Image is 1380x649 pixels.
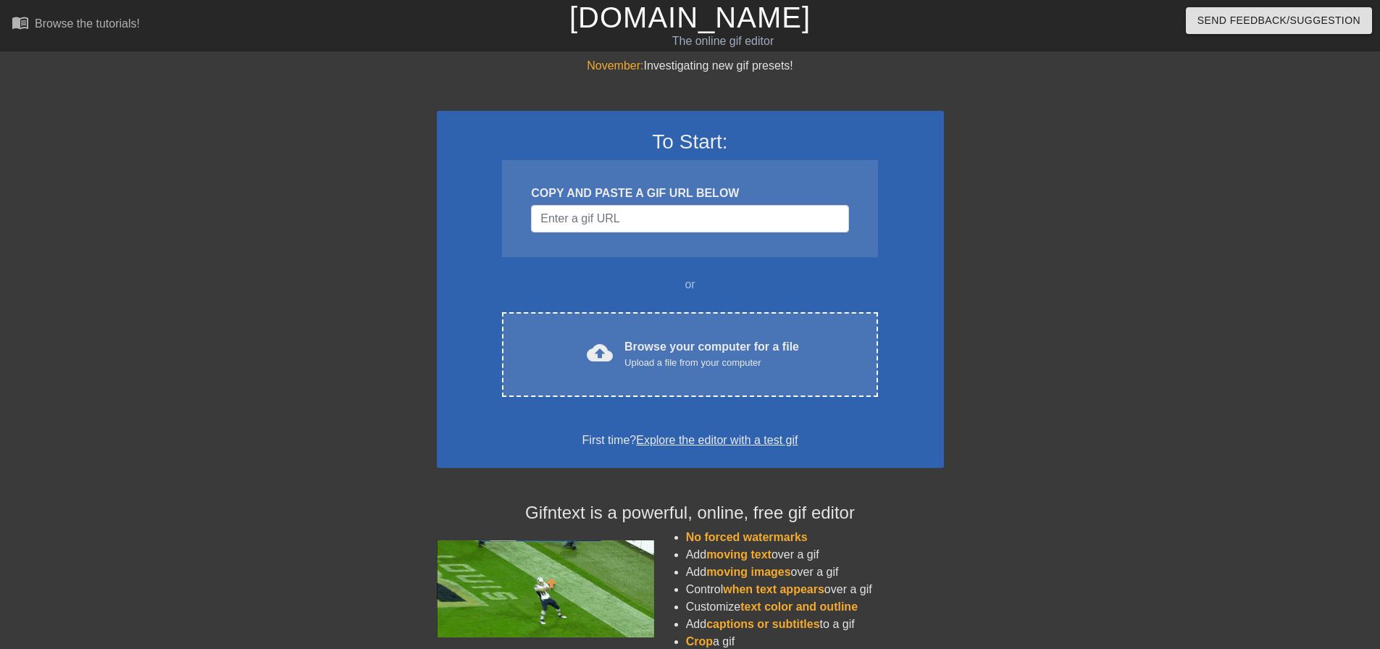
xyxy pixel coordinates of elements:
li: Add to a gif [686,616,944,633]
h4: Gifntext is a powerful, online, free gif editor [437,503,944,524]
span: No forced watermarks [686,531,808,543]
div: Browse your computer for a file [624,338,799,370]
input: Username [531,205,848,233]
li: Add over a gif [686,564,944,581]
li: Add over a gif [686,546,944,564]
div: Browse the tutorials! [35,17,140,30]
span: Send Feedback/Suggestion [1197,12,1360,30]
div: Upload a file from your computer [624,356,799,370]
li: Control over a gif [686,581,944,598]
a: [DOMAIN_NAME] [569,1,811,33]
img: football_small.gif [437,540,654,637]
a: Browse the tutorials! [12,14,140,36]
div: First time? [456,432,925,449]
div: COPY AND PASTE A GIF URL BELOW [531,185,848,202]
span: cloud_upload [587,340,613,366]
span: moving images [706,566,790,578]
h3: To Start: [456,130,925,154]
span: November: [587,59,643,72]
div: The online gif editor [467,33,979,50]
div: Investigating new gif presets! [437,57,944,75]
span: menu_book [12,14,29,31]
span: moving text [706,548,771,561]
li: Customize [686,598,944,616]
span: captions or subtitles [706,618,819,630]
a: Explore the editor with a test gif [636,434,798,446]
div: or [474,276,906,293]
span: text color and outline [740,600,858,613]
span: Crop [686,635,713,648]
button: Send Feedback/Suggestion [1186,7,1372,34]
span: when text appears [723,583,824,595]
